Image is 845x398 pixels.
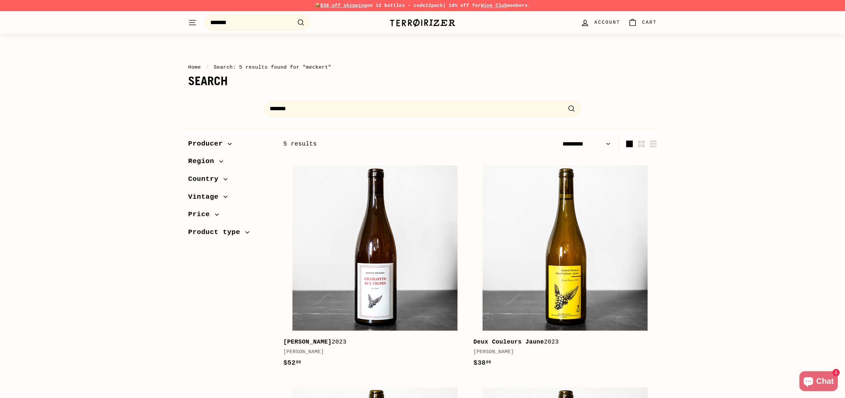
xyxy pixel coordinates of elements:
[283,156,467,375] a: [PERSON_NAME]2023[PERSON_NAME]
[188,63,657,71] nav: breadcrumbs
[283,359,301,367] span: $52
[642,19,657,26] span: Cart
[594,19,620,26] span: Account
[486,360,491,365] sup: 00
[188,154,273,172] button: Region
[283,139,470,149] div: 5 results
[473,359,491,367] span: $38
[320,3,367,8] span: $30 off shipping
[188,156,219,167] span: Region
[188,227,245,238] span: Product type
[624,13,661,32] a: Cart
[473,337,650,347] div: 2023
[188,137,273,154] button: Producer
[188,64,201,70] a: Home
[481,3,507,8] a: Wine Club
[188,225,273,243] button: Product type
[214,64,331,70] span: Search: 5 results found for "meckert"
[188,172,273,190] button: Country
[188,207,273,225] button: Price
[188,174,223,185] span: Country
[283,348,460,356] div: [PERSON_NAME]
[188,138,228,149] span: Producer
[188,191,223,203] span: Vintage
[188,75,657,88] h1: Search
[577,13,624,32] a: Account
[283,337,460,347] div: 2023
[283,339,331,345] b: [PERSON_NAME]
[296,360,301,365] sup: 00
[473,339,544,345] b: Deux Couleurs Jaune
[425,3,443,8] strong: 12pack
[188,209,215,220] span: Price
[473,348,650,356] div: [PERSON_NAME]
[188,2,657,9] p: 📦 on 12 bottles - code | 10% off for members.
[797,371,840,393] inbox-online-store-chat: Shopify online store chat
[204,64,211,70] span: /
[473,156,657,375] a: Deux Couleurs Jaune2023[PERSON_NAME]
[188,190,273,208] button: Vintage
